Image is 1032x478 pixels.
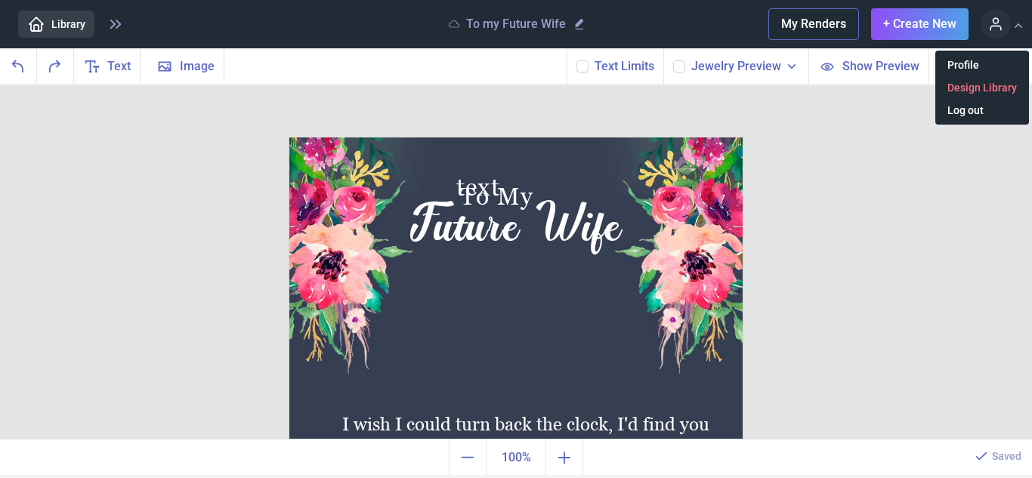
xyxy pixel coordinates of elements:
button: Image [141,48,224,84]
span: Show Preview [842,57,919,75]
p: Saved [992,449,1021,464]
button: Zoom in [546,439,583,475]
button: Jewelry Preview [691,57,799,76]
span: Text [107,57,131,76]
div: text [365,175,592,220]
a: Profile [935,57,1029,73]
span: Jewelry Preview [691,57,781,76]
button: Show Preview [808,48,928,84]
div: Future Wife [369,196,663,246]
button: Download [928,48,1032,84]
button: Actual size [486,439,546,475]
button: Text Limits [595,57,654,76]
span: 100% [490,443,542,473]
a: Library [18,11,94,38]
p: To my Future Wife [466,17,566,32]
a: Log out [935,102,1029,119]
button: + Create New [871,8,969,40]
button: Text [74,48,141,84]
span: Image [180,57,215,76]
button: My Renders [768,8,859,40]
button: Redo [37,48,74,84]
a: Design Library [935,79,1029,96]
button: Zoom out [449,439,486,475]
